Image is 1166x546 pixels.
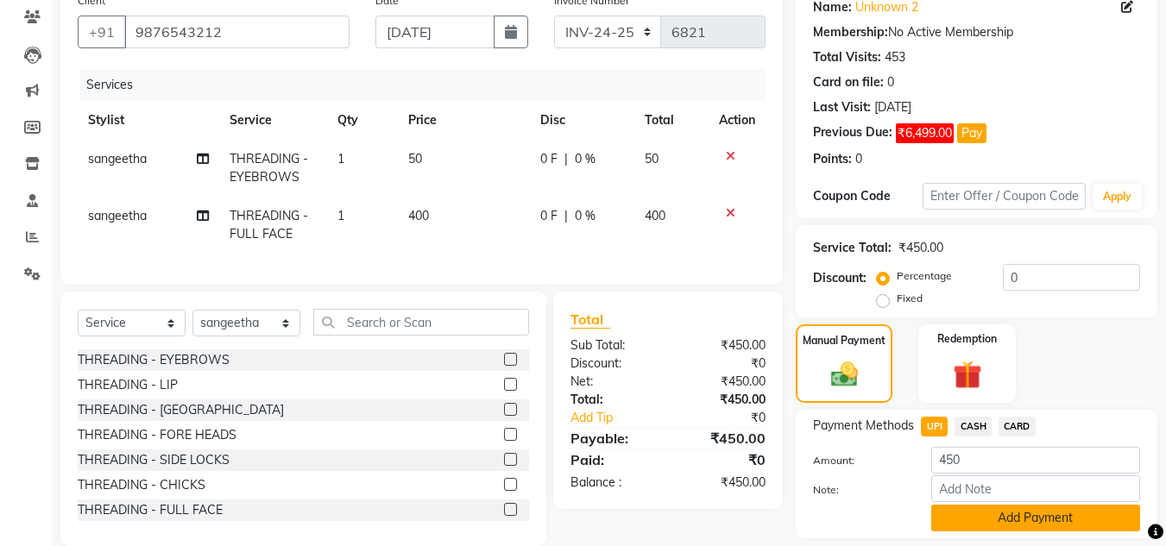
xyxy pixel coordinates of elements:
span: | [564,207,568,225]
button: +91 [78,16,126,48]
div: ₹450.00 [668,474,778,492]
span: CARD [999,417,1036,436]
div: THREADING - [GEOGRAPHIC_DATA] [78,401,284,419]
div: ₹450.00 [668,336,778,355]
label: Percentage [897,268,952,284]
div: ₹450.00 [668,428,778,449]
div: 453 [885,48,905,66]
span: UPI [921,417,948,436]
div: 0 [855,150,862,168]
a: Add Tip [558,409,686,427]
span: THREADING - EYEBROWS [230,151,308,185]
span: 400 [645,208,665,223]
span: 0 F [540,150,558,168]
img: _gift.svg [944,357,991,392]
input: Search by Name/Mobile/Email/Code [124,16,350,48]
label: Fixed [897,291,923,306]
div: Discount: [558,355,668,373]
div: ₹450.00 [668,391,778,409]
input: Search or Scan [313,309,529,336]
div: THREADING - CHICKS [78,476,205,494]
th: Disc [530,101,634,140]
div: 0 [887,73,894,91]
div: Services [79,69,778,101]
div: ₹450.00 [668,373,778,391]
div: THREADING - FULL FACE [78,501,223,519]
span: ₹6,499.00 [896,123,954,143]
div: ₹0 [668,355,778,373]
span: Payment Methods [813,417,914,435]
th: Action [709,101,766,140]
div: ₹450.00 [898,239,943,257]
div: Total Visits: [813,48,881,66]
span: 0 F [540,207,558,225]
th: Service [219,101,326,140]
th: Stylist [78,101,219,140]
div: THREADING - EYEBROWS [78,351,230,369]
span: Total [570,311,610,329]
div: THREADING - FORE HEADS [78,426,236,444]
div: ₹0 [687,409,779,427]
div: THREADING - LIP [78,376,178,394]
input: Amount [931,447,1140,474]
button: Add Payment [931,505,1140,531]
span: 0 % [575,207,596,225]
span: 0 % [575,150,596,168]
span: 400 [408,208,429,223]
th: Qty [327,101,399,140]
label: Redemption [937,331,997,347]
div: Membership: [813,23,888,41]
div: Balance : [558,474,668,492]
div: Sub Total: [558,336,668,355]
button: Apply [1093,184,1142,210]
span: 1 [337,151,344,166]
img: _cash.svg [823,359,867,390]
div: [DATE] [874,98,911,116]
span: sangeetha [88,151,147,166]
div: Coupon Code [813,187,922,205]
div: Card on file: [813,73,884,91]
input: Enter Offer / Coupon Code [923,183,1086,210]
label: Note: [800,482,917,498]
div: Previous Due: [813,123,892,143]
span: THREADING - FULL FACE [230,208,308,242]
div: Discount: [813,269,867,287]
span: sangeetha [88,208,147,223]
span: CASH [955,417,992,436]
th: Price [398,101,530,140]
div: Last Visit: [813,98,871,116]
div: Points: [813,150,852,168]
div: Net: [558,373,668,391]
span: | [564,150,568,168]
div: Total: [558,391,668,409]
div: ₹0 [668,449,778,470]
span: 50 [408,151,422,166]
span: 1 [337,208,344,223]
label: Manual Payment [803,333,886,348]
th: Total [634,101,709,140]
div: Paid: [558,449,668,470]
div: Payable: [558,428,668,449]
button: Pay [957,123,986,143]
div: Service Total: [813,239,892,257]
label: Amount: [800,453,917,468]
span: 50 [645,151,659,166]
input: Add Note [931,475,1140,502]
div: No Active Membership [813,23,1140,41]
div: THREADING - SIDE LOCKS [78,451,230,469]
